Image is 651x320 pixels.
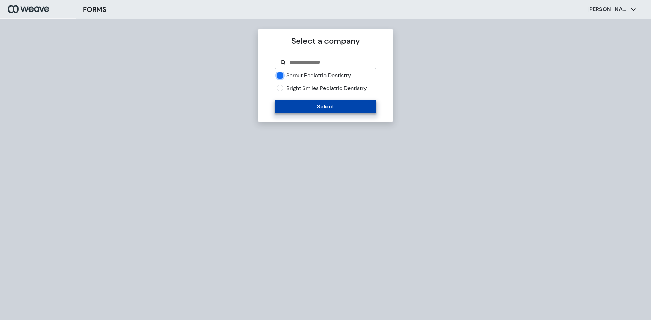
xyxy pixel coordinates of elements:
input: Search [289,58,370,66]
button: Select [275,100,376,113]
label: Bright Smiles Pediatric Dentistry [286,85,367,92]
p: [PERSON_NAME] [587,6,628,13]
p: Select a company [275,35,376,47]
h3: FORMS [83,4,106,15]
label: Sprout Pediatric Dentistry [286,72,351,79]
